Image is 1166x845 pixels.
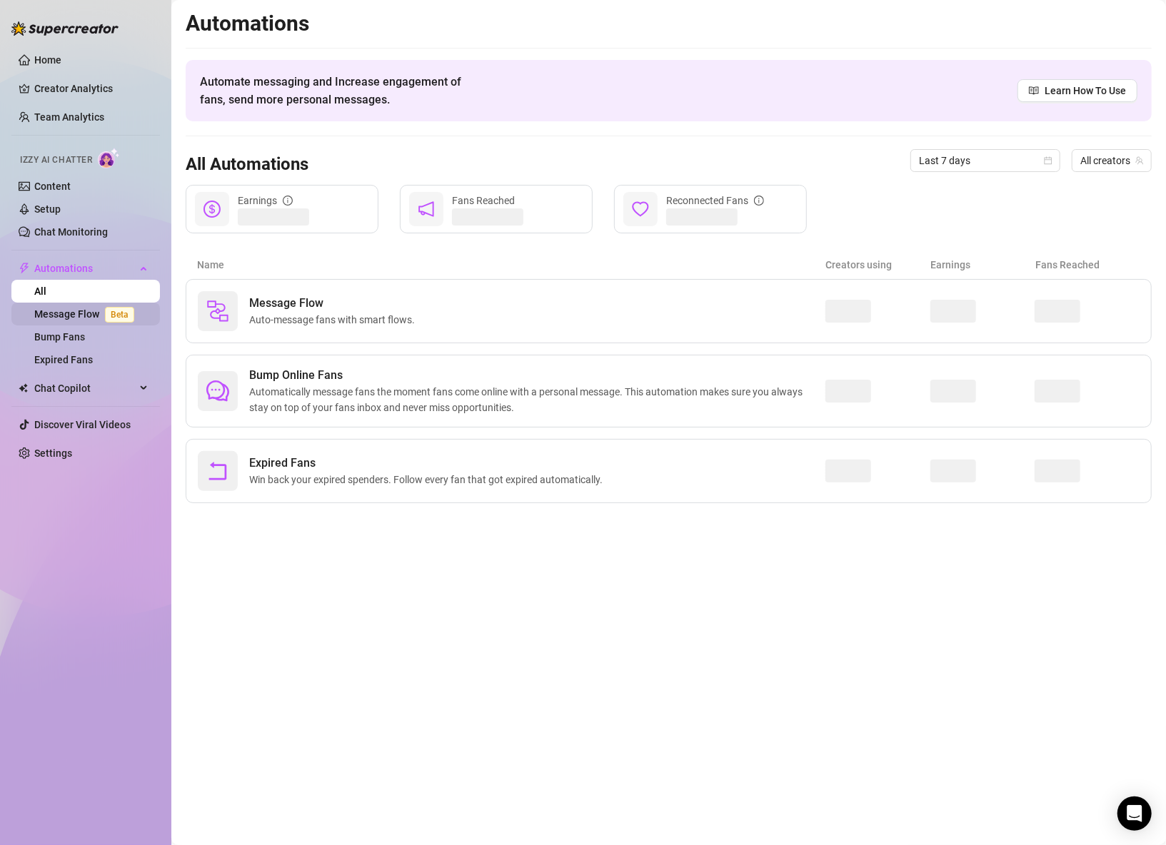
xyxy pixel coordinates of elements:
span: Automations [34,257,136,280]
div: Open Intercom Messenger [1117,796,1152,831]
a: Settings [34,447,72,459]
a: Setup [34,203,61,215]
a: Home [34,54,61,66]
span: Learn How To Use [1045,83,1126,98]
span: All creators [1080,150,1143,171]
a: Chat Monitoring [34,226,108,238]
span: calendar [1044,156,1052,165]
span: Automatically message fans the moment fans come online with a personal message. This automation m... [249,384,825,415]
a: Discover Viral Videos [34,419,131,430]
span: Beta [105,307,134,323]
span: Message Flow [249,295,421,312]
span: Automate messaging and Increase engagement of fans, send more personal messages. [200,73,475,108]
a: Creator Analytics [34,77,149,100]
h3: All Automations [186,153,308,176]
div: Earnings [238,193,293,208]
span: Izzy AI Chatter [20,153,92,167]
span: Win back your expired spenders. Follow every fan that got expired automatically. [249,472,608,487]
span: rollback [206,460,229,482]
span: Auto-message fans with smart flows. [249,312,421,328]
a: Learn How To Use [1017,79,1137,102]
a: Content [34,181,71,192]
span: Last 7 days [919,150,1052,171]
a: Team Analytics [34,111,104,123]
img: logo-BBDzfeDw.svg [11,21,119,36]
span: dollar [203,201,221,218]
span: team [1135,156,1144,165]
span: read [1029,86,1039,96]
a: Bump Fans [34,331,85,343]
h2: Automations [186,10,1152,37]
a: Message FlowBeta [34,308,140,320]
img: svg%3e [206,300,229,323]
img: AI Chatter [98,148,120,168]
div: Reconnected Fans [666,193,764,208]
span: info-circle [754,196,764,206]
article: Creators using [826,257,931,273]
img: Chat Copilot [19,383,28,393]
span: Fans Reached [452,195,515,206]
span: heart [632,201,649,218]
span: thunderbolt [19,263,30,274]
a: All [34,285,46,297]
span: comment [206,380,229,403]
article: Name [197,257,826,273]
span: Expired Fans [249,455,608,472]
article: Fans Reached [1035,257,1140,273]
a: Expired Fans [34,354,93,365]
span: Bump Online Fans [249,367,825,384]
span: Chat Copilot [34,377,136,400]
span: info-circle [283,196,293,206]
span: notification [418,201,435,218]
article: Earnings [930,257,1035,273]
